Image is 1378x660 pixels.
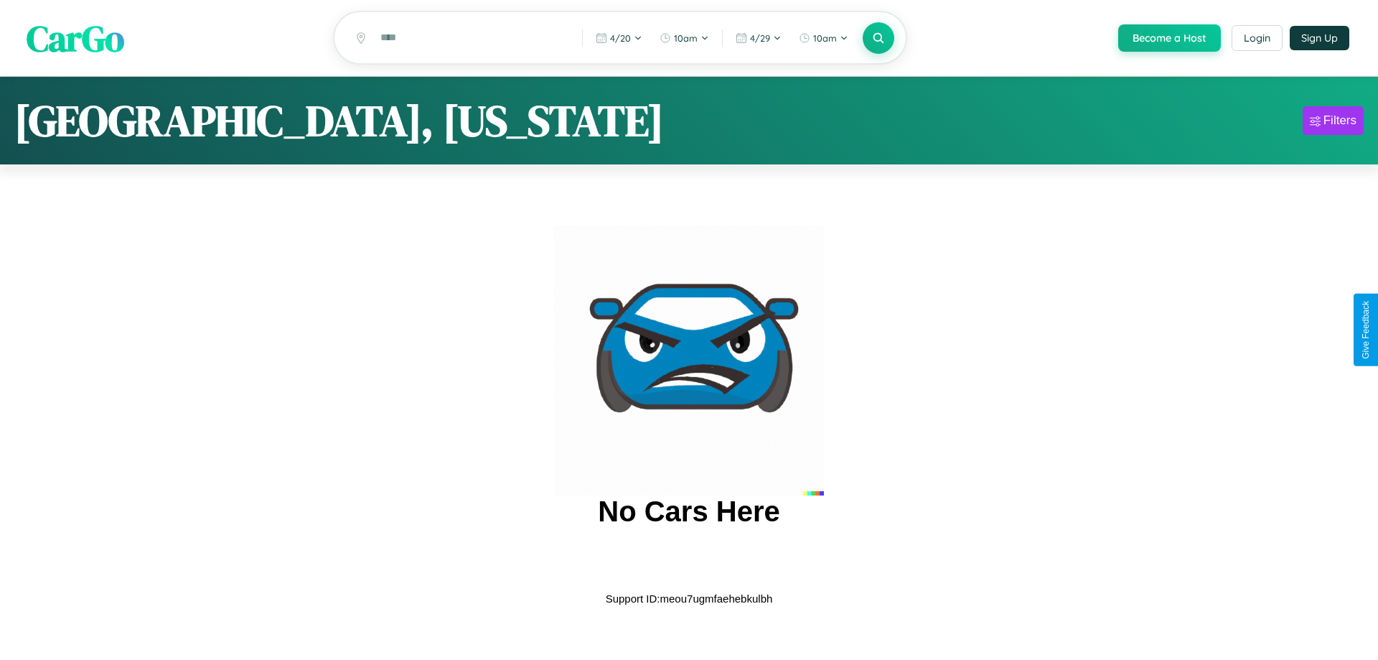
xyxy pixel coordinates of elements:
button: 4/29 [728,27,789,50]
button: Filters [1303,106,1364,135]
div: Give Feedback [1361,301,1371,359]
span: 4 / 29 [750,32,770,44]
span: 10am [674,32,698,44]
button: Login [1232,25,1283,51]
img: car [554,226,824,496]
button: Sign Up [1290,26,1349,50]
span: CarGo [27,13,124,62]
p: Support ID: meou7ugmfaehebkulbh [606,589,773,608]
button: Become a Host [1118,24,1221,52]
span: 4 / 20 [610,32,631,44]
button: 10am [792,27,856,50]
h1: [GEOGRAPHIC_DATA], [US_STATE] [14,91,664,150]
button: 10am [652,27,716,50]
button: 4/20 [589,27,650,50]
h2: No Cars Here [598,496,779,528]
span: 10am [813,32,837,44]
div: Filters [1323,113,1356,128]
